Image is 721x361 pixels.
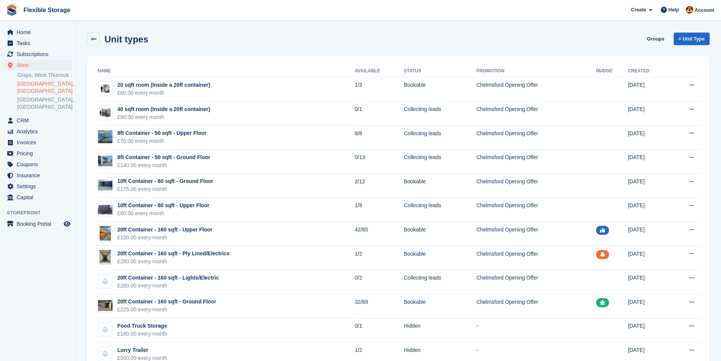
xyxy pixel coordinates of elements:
[98,300,112,311] img: IMG_3952.jpeg
[668,6,679,14] span: Help
[17,80,72,95] a: [GEOGRAPHIC_DATA], [GEOGRAPHIC_DATA]
[477,294,596,319] td: Chelmsford Opening Offer
[117,185,213,193] div: £175.00 every month
[596,65,628,77] th: Nudge
[117,298,216,306] div: 20ft Container - 160 sqft - Ground Floor
[404,270,477,294] td: Collecting leads
[477,222,596,246] td: Chelmsford Opening Offer
[117,250,229,258] div: 20ft Container - 160 sqft - Ply Lined/Electrics
[117,234,212,242] div: £100.00 every month
[17,148,62,159] span: Pricing
[355,270,404,294] td: 0/2
[404,65,477,77] th: Status
[117,282,219,290] div: £260.00 every month
[628,222,670,246] td: [DATE]
[4,137,72,148] a: menu
[4,27,72,38] a: menu
[17,159,62,170] span: Coupons
[628,294,670,319] td: [DATE]
[355,125,404,150] td: 8/8
[117,137,207,145] div: £70.00 every month
[17,137,62,148] span: Invoices
[98,322,112,337] img: blank-unit-type-icon-ffbac7b88ba66c5e286b0e438baccc4b9c83835d4c34f86887a83fc20ec27e7b.svg
[477,246,596,270] td: Chelmsford Opening Offer
[695,6,714,14] span: Account
[404,246,477,270] td: Bookable
[355,318,404,342] td: 0/1
[17,219,62,229] span: Booking Portal
[98,274,112,289] img: blank-unit-type-icon-ffbac7b88ba66c5e286b0e438baccc4b9c83835d4c34f86887a83fc20ec27e7b.svg
[404,174,477,198] td: Bookable
[117,153,210,161] div: 8ft Container - 50 sqft - Ground Floor
[98,347,112,361] img: blank-unit-type-icon-ffbac7b88ba66c5e286b0e438baccc4b9c83835d4c34f86887a83fc20ec27e7b.svg
[355,294,404,319] td: 32/89
[7,209,75,217] span: Storefront
[477,65,596,77] th: Promotion
[98,156,112,167] img: IMG_3988.jpeg
[4,159,72,170] a: menu
[355,65,404,77] th: Available
[100,250,111,265] img: IMG_0365.jpeg
[17,181,62,192] span: Settings
[104,34,148,44] h2: Unit types
[628,102,670,126] td: [DATE]
[404,318,477,342] td: Hidden
[628,174,670,198] td: [DATE]
[62,219,72,228] a: Preview store
[355,222,404,246] td: 42/65
[117,274,219,282] div: 20ft Container - 160 sqft - Lights/Electric
[17,126,62,137] span: Analytics
[477,150,596,174] td: Chelmsford Opening Offer
[117,202,209,209] div: 10ft Container - 80 sqft - Upper Floor
[4,148,72,159] a: menu
[17,38,62,48] span: Tasks
[117,161,210,169] div: £140.00 every month
[477,318,596,342] td: -
[355,150,404,174] td: 0/13
[100,226,111,241] img: 20ft%20Upper%20with%20staircase.JPG
[17,192,62,203] span: Capital
[98,130,112,143] img: IMG_2094b.JPG
[98,107,112,118] img: 40-sqft-unit.jpg
[404,77,477,102] td: Bookable
[17,170,62,181] span: Insurance
[404,222,477,246] td: Bookable
[117,81,210,89] div: 20 sqft room (Inside a 20ft container)
[477,174,596,198] td: Chelmsford Opening Offer
[4,181,72,192] a: menu
[117,346,167,354] div: Lorry Trailer
[628,246,670,270] td: [DATE]
[117,177,213,185] div: 10ft Container - 80 sqft - Ground Floor
[477,125,596,150] td: Chelmsford Opening Offer
[117,322,167,330] div: Food Truck Storage
[20,4,73,16] a: Flexible Storage
[631,6,646,14] span: Create
[4,49,72,59] a: menu
[404,150,477,174] td: Collecting leads
[4,192,72,203] a: menu
[355,198,404,222] td: 1/8
[98,204,112,215] img: 10ft%20with%20stairs.jpeg
[117,129,207,137] div: 8ft Container - 50 sqft - Upper Floor
[628,65,670,77] th: Created
[4,170,72,181] a: menu
[628,150,670,174] td: [DATE]
[404,198,477,222] td: Collecting leads
[628,77,670,102] td: [DATE]
[355,77,404,102] td: 1/3
[628,318,670,342] td: [DATE]
[404,294,477,319] td: Bookable
[477,198,596,222] td: Chelmsford Opening Offer
[117,226,212,234] div: 20ft Container - 160 sqft - Upper Floor
[117,209,209,217] div: £80.00 every month
[4,38,72,48] a: menu
[4,219,72,229] a: menu
[477,77,596,102] td: Chelmsford Opening Offer
[4,115,72,126] a: menu
[404,125,477,150] td: Collecting leads
[686,6,693,14] img: David Jones
[17,96,72,111] a: [GEOGRAPHIC_DATA], [GEOGRAPHIC_DATA]
[6,5,17,16] img: stora-icon-8386f47178a22dfd0bd8f6a31ec36ba5ce8667c1dd55bd0f319d3a0aa187defe.svg
[355,174,404,198] td: 2/12
[644,33,667,45] a: Groups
